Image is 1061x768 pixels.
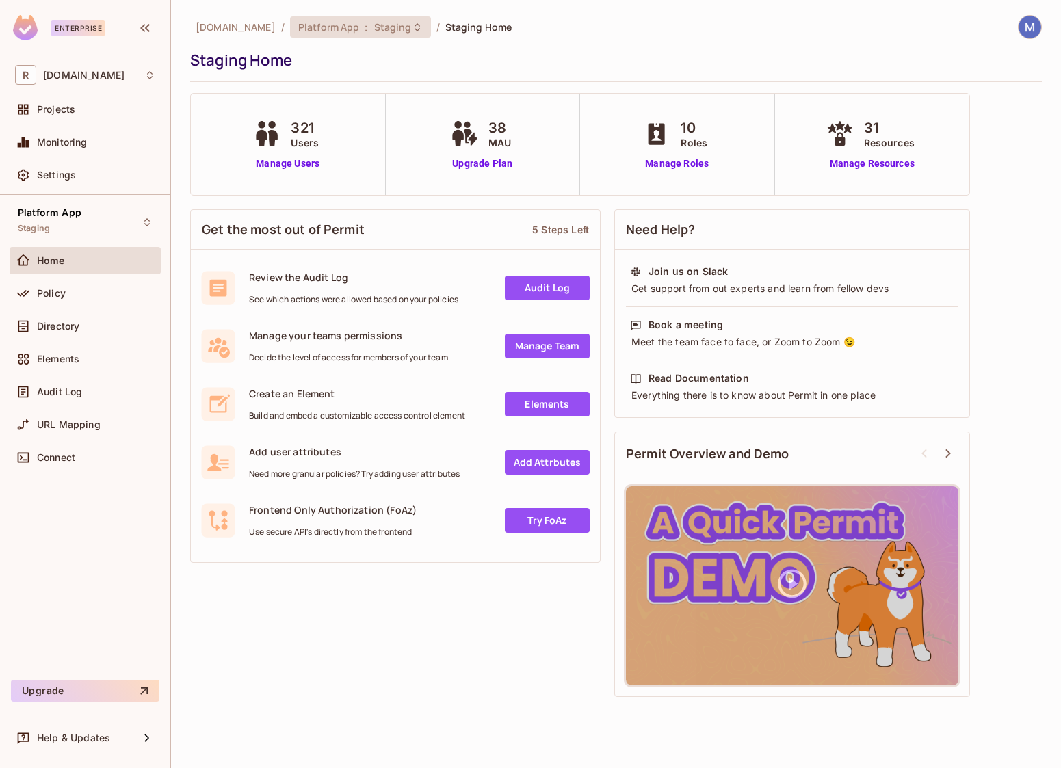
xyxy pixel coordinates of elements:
[11,680,159,702] button: Upgrade
[249,271,458,284] span: Review the Audit Log
[249,503,417,516] span: Frontend Only Authorization (FoAz)
[1019,16,1041,38] img: Mark Smerchek
[505,392,590,416] a: Elements
[250,157,326,171] a: Manage Users
[291,118,319,138] span: 321
[196,21,276,34] span: the active workspace
[37,104,75,115] span: Projects
[630,282,954,295] div: Get support from out experts and learn from fellow devs
[13,15,38,40] img: SReyMgAAAABJRU5ErkJggg==
[37,386,82,397] span: Audit Log
[249,387,465,400] span: Create an Element
[445,21,512,34] span: Staging Home
[681,118,707,138] span: 10
[249,410,465,421] span: Build and embed a customizable access control element
[281,21,285,34] li: /
[190,50,1035,70] div: Staging Home
[374,21,412,34] span: Staging
[626,445,789,462] span: Permit Overview and Demo
[532,223,589,236] div: 5 Steps Left
[18,207,81,218] span: Platform App
[37,419,101,430] span: URL Mapping
[823,157,921,171] a: Manage Resources
[37,452,75,463] span: Connect
[649,318,723,332] div: Book a meeting
[505,450,590,475] a: Add Attrbutes
[202,221,365,238] span: Get the most out of Permit
[37,170,76,181] span: Settings
[681,135,707,150] span: Roles
[43,70,125,81] span: Workspace: redica.com
[249,294,458,305] span: See which actions were allowed based on your policies
[37,255,65,266] span: Home
[505,508,590,533] a: Try FoAz
[291,135,319,150] span: Users
[249,329,448,342] span: Manage your teams permissions
[505,334,590,358] a: Manage Team
[37,137,88,148] span: Monitoring
[364,22,369,33] span: :
[249,445,460,458] span: Add user attributes
[37,354,79,365] span: Elements
[37,288,66,299] span: Policy
[640,157,714,171] a: Manage Roles
[249,527,417,538] span: Use secure API's directly from the frontend
[15,65,36,85] span: R
[864,118,915,138] span: 31
[18,223,50,234] span: Staging
[37,732,110,743] span: Help & Updates
[436,21,440,34] li: /
[298,21,360,34] span: Platform App
[488,118,511,138] span: 38
[864,135,915,150] span: Resources
[249,352,448,363] span: Decide the level of access for members of your team
[37,321,79,332] span: Directory
[626,221,696,238] span: Need Help?
[649,265,728,278] div: Join us on Slack
[505,276,590,300] a: Audit Log
[51,20,105,36] div: Enterprise
[630,335,954,349] div: Meet the team face to face, or Zoom to Zoom 😉
[447,157,518,171] a: Upgrade Plan
[488,135,511,150] span: MAU
[630,388,954,402] div: Everything there is to know about Permit in one place
[649,371,749,385] div: Read Documentation
[249,468,460,479] span: Need more granular policies? Try adding user attributes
